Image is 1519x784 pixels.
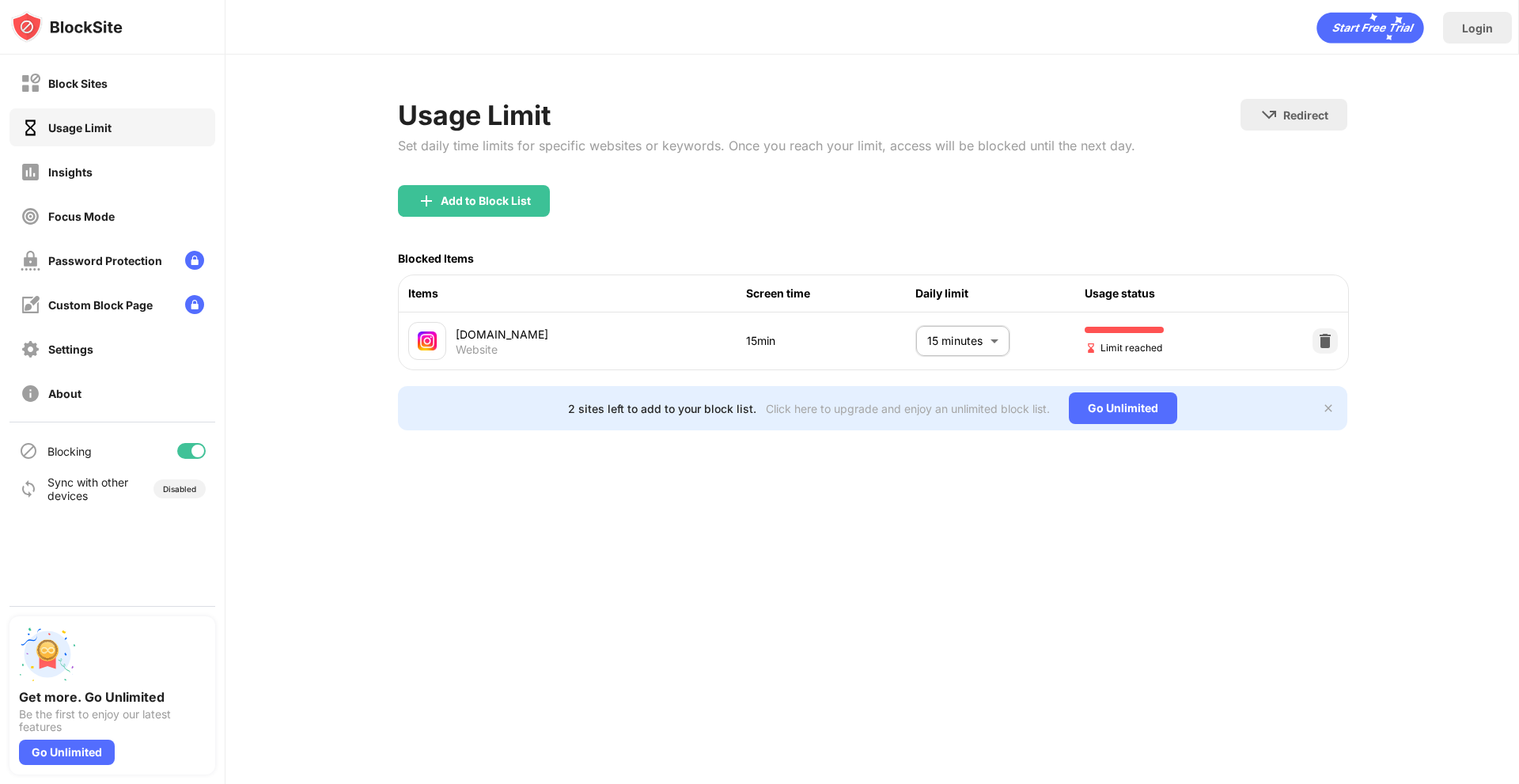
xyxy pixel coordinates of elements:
div: Go Unlimited [1069,392,1177,424]
div: Password Protection [48,254,162,267]
img: time-usage-on.svg [21,118,40,138]
img: customize-block-page-off.svg [21,295,40,315]
div: Usage status [1085,285,1254,302]
div: 2 sites left to add to your block list. [568,402,756,415]
div: [DOMAIN_NAME] [456,326,747,343]
div: Settings [48,343,93,356]
div: Click here to upgrade and enjoy an unlimited block list. [766,402,1050,415]
img: favicons [418,331,437,350]
div: Disabled [163,484,196,494]
span: Limit reached [1085,340,1162,355]
div: Blocked Items [398,252,474,265]
div: Add to Block List [441,195,531,207]
img: block-off.svg [21,74,40,93]
img: push-unlimited.svg [19,626,76,683]
div: Website [456,343,498,357]
div: Usage Limit [48,121,112,134]
div: Login [1462,21,1493,35]
img: insights-off.svg [21,162,40,182]
img: hourglass-end.svg [1085,342,1097,354]
div: Sync with other devices [47,475,129,502]
div: Set daily time limits for specific websites or keywords. Once you reach your limit, access will b... [398,138,1135,153]
div: Focus Mode [48,210,115,223]
p: 15 minutes [927,332,984,350]
img: x-button.svg [1322,402,1335,415]
img: sync-icon.svg [19,479,38,498]
div: Usage Limit [398,99,1135,131]
div: Insights [48,165,93,179]
div: About [48,387,81,400]
div: Block Sites [48,77,108,90]
img: password-protection-off.svg [21,251,40,271]
img: lock-menu.svg [185,295,204,314]
div: animation [1316,12,1424,44]
img: about-off.svg [21,384,40,403]
div: Items [408,285,747,302]
div: Daily limit [915,285,1085,302]
img: lock-menu.svg [185,251,204,270]
div: Custom Block Page [48,298,153,312]
div: Blocking [47,445,92,458]
div: Go Unlimited [19,740,115,765]
img: blocking-icon.svg [19,441,38,460]
div: Get more. Go Unlimited [19,689,206,705]
div: Be the first to enjoy our latest features [19,708,206,733]
div: 15min [746,332,915,350]
img: settings-off.svg [21,339,40,359]
img: focus-off.svg [21,206,40,226]
img: logo-blocksite.svg [11,11,123,43]
div: Redirect [1283,108,1328,122]
div: Screen time [746,285,915,302]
